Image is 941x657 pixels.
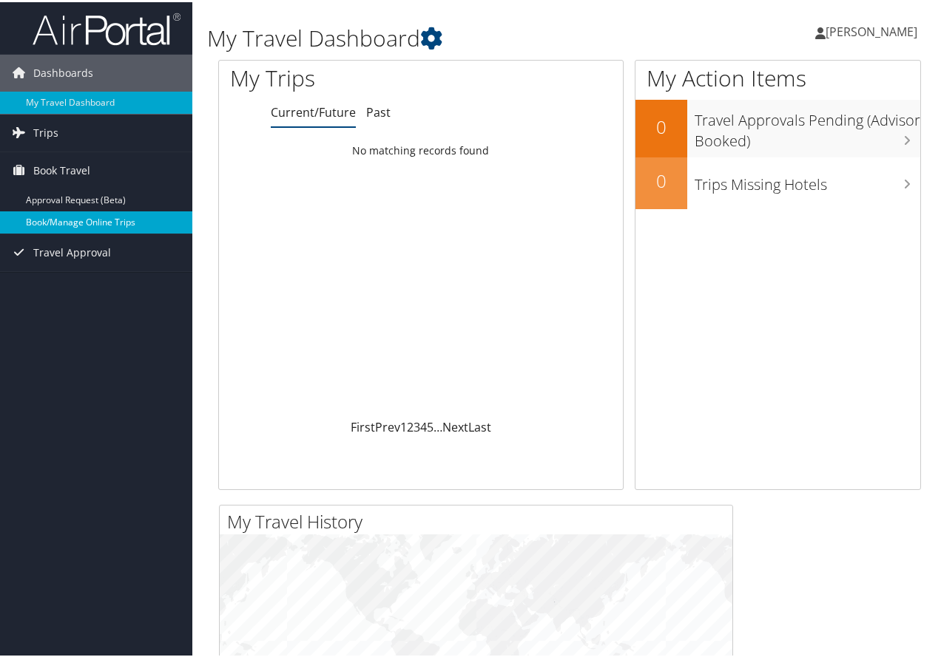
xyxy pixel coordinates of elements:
[227,507,732,532] h2: My Travel History
[427,417,434,433] a: 5
[407,417,414,433] a: 2
[33,10,181,44] img: airportal-logo.png
[366,102,391,118] a: Past
[271,102,356,118] a: Current/Future
[468,417,491,433] a: Last
[434,417,442,433] span: …
[635,166,687,191] h2: 0
[33,232,111,269] span: Travel Approval
[826,21,917,38] span: [PERSON_NAME]
[400,417,407,433] a: 1
[695,165,920,193] h3: Trips Missing Hotels
[375,417,400,433] a: Prev
[351,417,375,433] a: First
[635,61,920,92] h1: My Action Items
[635,112,687,137] h2: 0
[33,52,93,89] span: Dashboards
[33,150,90,187] span: Book Travel
[414,417,420,433] a: 3
[219,135,623,162] td: No matching records found
[207,21,690,52] h1: My Travel Dashboard
[33,112,58,149] span: Trips
[635,155,920,207] a: 0Trips Missing Hotels
[230,61,443,92] h1: My Trips
[695,101,920,149] h3: Travel Approvals Pending (Advisor Booked)
[442,417,468,433] a: Next
[815,7,932,52] a: [PERSON_NAME]
[635,98,920,154] a: 0Travel Approvals Pending (Advisor Booked)
[420,417,427,433] a: 4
